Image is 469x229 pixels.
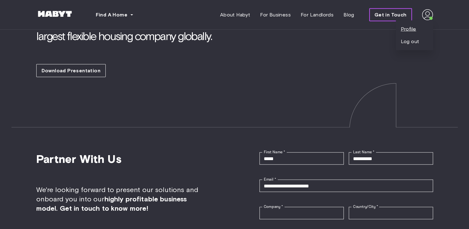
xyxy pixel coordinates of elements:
[401,38,419,45] button: Log out
[296,9,338,21] a: For Landlords
[36,152,210,165] span: Partner With Us
[343,11,354,19] span: Blog
[264,177,276,182] label: Email *
[36,195,187,213] b: highly profitable business model. Get in touch to know more!
[36,64,106,77] a: Download Presentation
[255,9,296,21] a: For Business
[338,9,359,21] a: Blog
[374,11,407,19] span: Get in Touch
[91,9,139,21] button: Find A Home
[264,204,283,209] label: Company *
[369,8,412,21] button: Get in Touch
[422,9,433,20] img: avatar
[96,11,127,19] span: Find A Home
[36,185,210,213] span: We're looking forward to present our solutions and onboard you into our
[353,150,374,155] label: Last Name *
[264,150,285,155] label: First Name *
[301,11,334,19] span: For Landlords
[401,25,416,33] a: Profile
[353,204,378,209] label: Country/City *
[215,9,255,21] a: About Habyt
[220,11,250,19] span: About Habyt
[42,67,100,74] span: Download Presentation
[36,11,73,17] img: Habyt
[260,11,291,19] span: For Business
